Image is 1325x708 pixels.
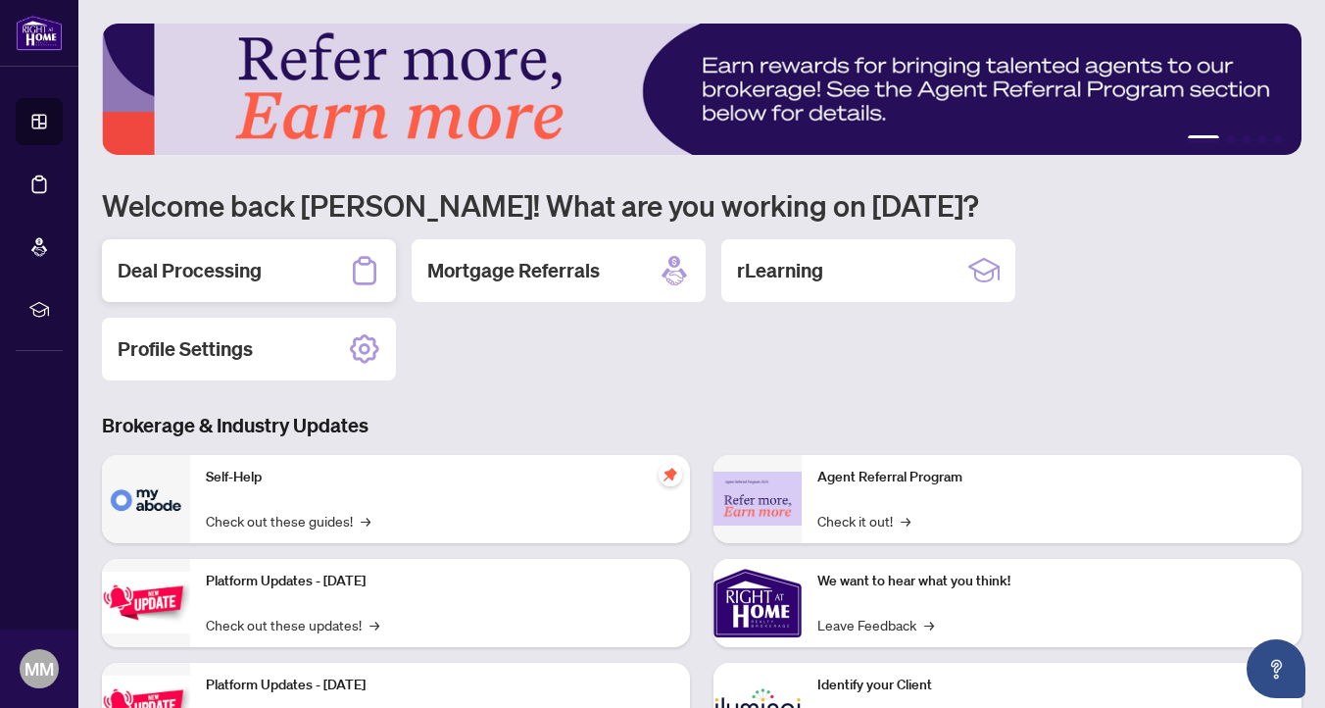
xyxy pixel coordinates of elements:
h2: Profile Settings [118,335,253,363]
button: 3 [1243,135,1251,143]
button: 4 [1258,135,1266,143]
p: Agent Referral Program [817,467,1286,488]
img: logo [16,15,63,51]
button: 2 [1227,135,1235,143]
a: Check out these guides!→ [206,510,370,531]
p: Platform Updates - [DATE] [206,675,674,696]
img: Platform Updates - July 21, 2025 [102,572,190,633]
h1: Welcome back [PERSON_NAME]! What are you working on [DATE]? [102,186,1301,224]
span: → [924,614,934,635]
span: pushpin [659,463,682,486]
button: 1 [1188,135,1219,143]
a: Leave Feedback→ [817,614,934,635]
h2: rLearning [737,257,823,284]
img: Self-Help [102,455,190,543]
button: 5 [1274,135,1282,143]
p: Identify your Client [817,675,1286,696]
span: MM [25,655,54,683]
a: Check it out!→ [817,510,910,531]
span: → [361,510,370,531]
p: Platform Updates - [DATE] [206,571,674,592]
h2: Deal Processing [118,257,262,284]
p: We want to hear what you think! [817,571,1286,592]
h2: Mortgage Referrals [427,257,600,284]
img: Agent Referral Program [713,472,802,526]
a: Check out these updates!→ [206,614,379,635]
button: Open asap [1247,639,1305,698]
img: We want to hear what you think! [713,559,802,647]
p: Self-Help [206,467,674,488]
h3: Brokerage & Industry Updates [102,412,1301,439]
span: → [901,510,910,531]
img: Slide 0 [102,24,1301,155]
span: → [369,614,379,635]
